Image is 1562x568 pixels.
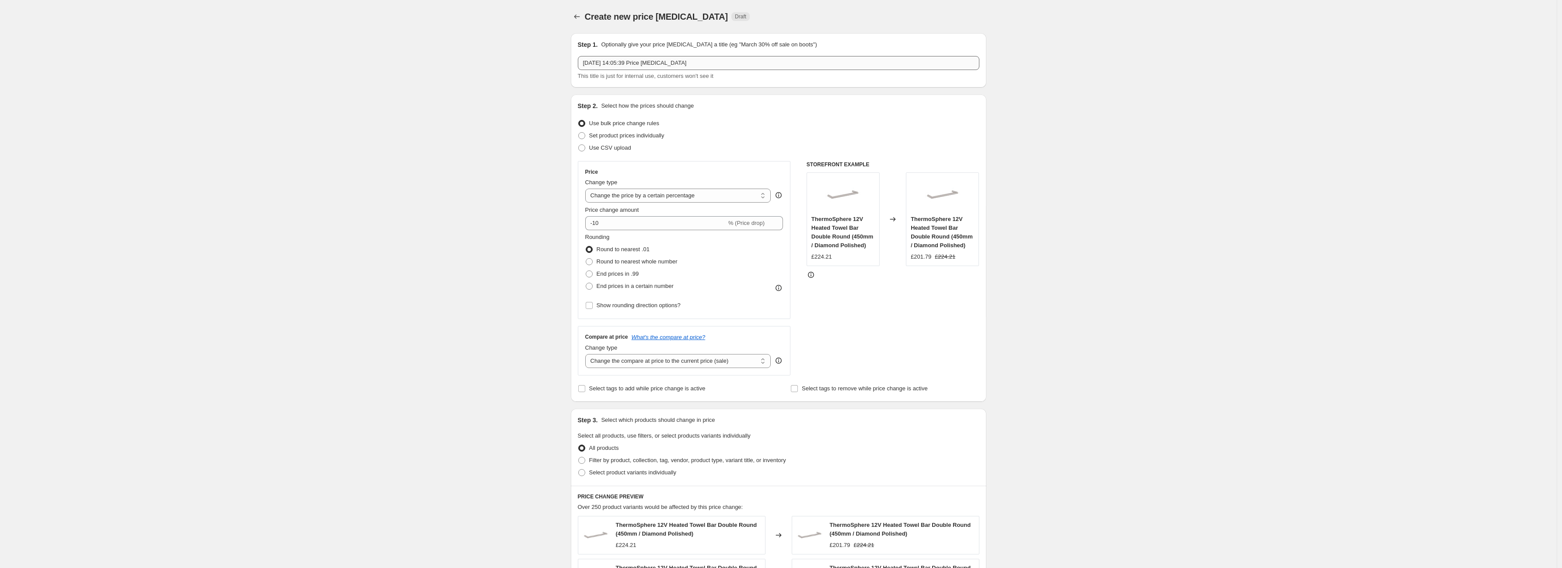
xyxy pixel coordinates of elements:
[728,220,765,226] span: % (Price drop)
[811,216,874,249] span: ThermoSphere 12V Heated Towel Bar Double Round (450mm / Diamond Polished)
[597,270,639,277] span: End prices in .99
[578,102,598,110] h2: Step 2.
[774,191,783,200] div: help
[601,416,715,424] p: Select which products should change in price
[925,177,960,212] img: HTB-DRDPS-458799_80x.jpg
[597,258,678,265] span: Round to nearest whole number
[802,385,928,392] span: Select tags to remove while price change is active
[578,432,751,439] span: Select all products, use filters, or select products variants individually
[597,302,681,309] span: Show rounding direction options?
[583,522,609,548] img: HTB-DRDPS-458799_80x.jpg
[585,216,727,230] input: -15
[807,161,979,168] h6: STOREFRONT EXAMPLE
[911,216,973,249] span: ThermoSphere 12V Heated Towel Bar Double Round (450mm / Diamond Polished)
[589,120,659,126] span: Use bulk price change rules
[601,40,817,49] p: Optionally give your price [MEDICAL_DATA] a title (eg "March 30% off sale on boots")
[585,234,610,240] span: Rounding
[735,13,746,20] span: Draft
[578,493,979,500] h6: PRICE CHANGE PREVIEW
[854,541,874,550] strike: £224.21
[585,333,628,340] h3: Compare at price
[811,252,832,261] div: £224.21
[578,56,979,70] input: 30% off holiday sale
[578,504,743,510] span: Over 250 product variants would be affected by this price change:
[830,541,850,550] div: £201.79
[589,385,706,392] span: Select tags to add while price change is active
[597,246,650,252] span: Round to nearest .01
[589,469,676,476] span: Select product variants individually
[578,416,598,424] h2: Step 3.
[911,252,931,261] div: £201.79
[589,144,631,151] span: Use CSV upload
[601,102,694,110] p: Select how the prices should change
[571,11,583,23] button: Price change jobs
[578,73,713,79] span: This title is just for internal use, customers won't see it
[585,179,618,186] span: Change type
[589,457,786,463] span: Filter by product, collection, tag, vendor, product type, variant title, or inventory
[616,541,636,550] div: £224.21
[589,445,619,451] span: All products
[825,177,860,212] img: HTB-DRDPS-458799_80x.jpg
[797,522,823,548] img: HTB-DRDPS-458799_80x.jpg
[632,334,706,340] button: What's the compare at price?
[589,132,664,139] span: Set product prices individually
[830,522,971,537] span: ThermoSphere 12V Heated Towel Bar Double Round (450mm / Diamond Polished)
[935,252,955,261] strike: £224.21
[616,522,757,537] span: ThermoSphere 12V Heated Towel Bar Double Round (450mm / Diamond Polished)
[597,283,674,289] span: End prices in a certain number
[774,356,783,365] div: help
[585,12,728,21] span: Create new price [MEDICAL_DATA]
[585,207,639,213] span: Price change amount
[585,344,618,351] span: Change type
[578,40,598,49] h2: Step 1.
[585,168,598,175] h3: Price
